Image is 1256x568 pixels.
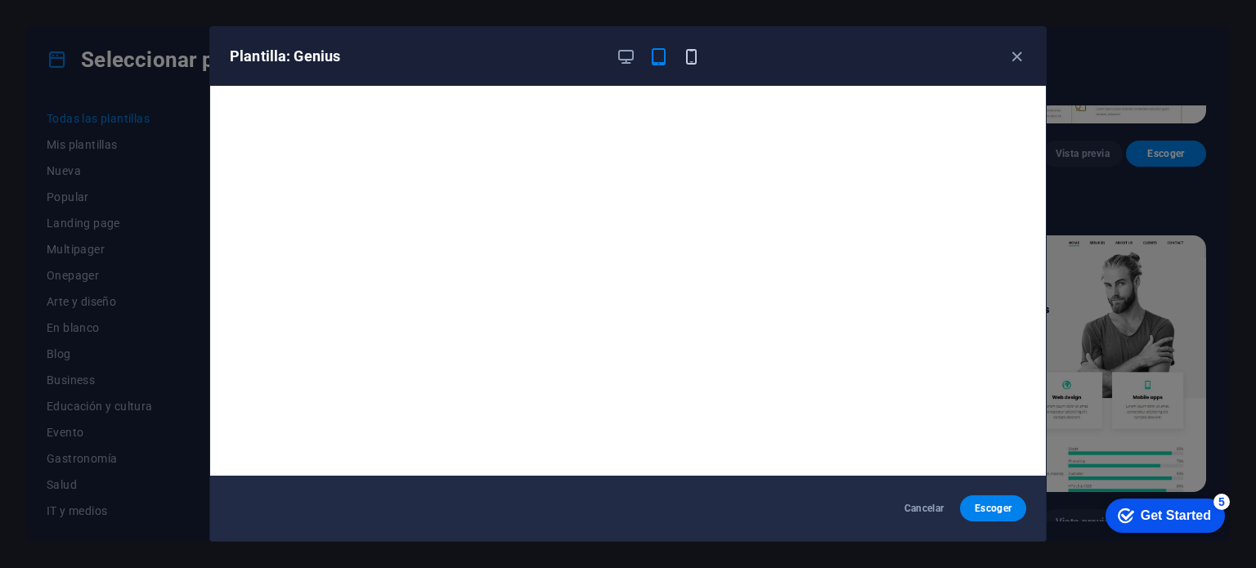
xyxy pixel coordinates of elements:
[121,3,137,20] div: 5
[904,502,944,515] span: Cancelar
[891,495,958,521] button: Cancelar
[973,502,1013,515] span: Escoger
[960,495,1026,521] button: Escoger
[230,47,603,66] h6: Plantilla: Genius
[13,8,132,42] div: Get Started 5 items remaining, 0% complete
[48,18,119,33] div: Get Started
